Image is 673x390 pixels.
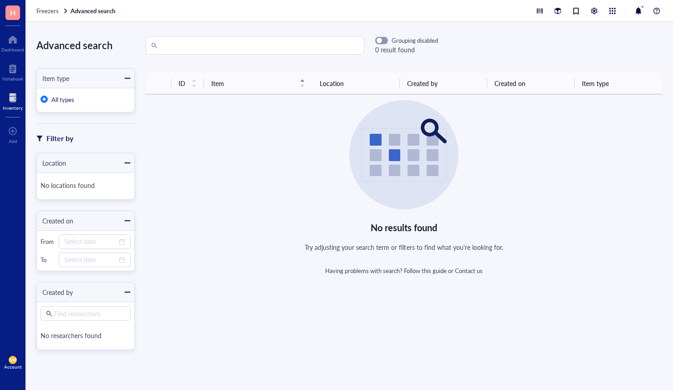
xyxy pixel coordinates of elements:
[575,73,662,94] th: Item type
[37,287,73,297] div: Created by
[171,73,204,94] th: ID
[37,216,73,226] div: Created on
[41,256,55,264] div: To
[375,45,438,55] div: 0 result found
[1,47,24,52] div: Dashboard
[10,357,16,363] span: MP
[2,76,23,81] div: Notebook
[37,73,69,83] div: Item type
[404,266,447,275] a: Follow this guide
[36,36,135,54] div: Advanced search
[400,73,487,94] th: Created by
[41,238,55,246] div: From
[211,78,294,88] span: Item
[36,7,69,15] a: Freezers
[3,91,23,111] a: Inventory
[10,7,15,18] span: H
[64,237,117,247] input: Select date
[312,73,400,94] th: Location
[64,255,117,265] input: Select date
[36,6,59,15] span: Freezers
[4,364,22,370] div: Account
[325,267,483,275] div: Having problems with search? or
[305,242,503,252] div: Try adjusting your search term or filters to find what you're looking for.
[2,61,23,81] a: Notebook
[71,7,117,15] a: Advanced search
[1,32,24,52] a: Dashboard
[371,220,438,235] div: No results found
[41,177,131,196] div: No locations found
[349,100,459,209] img: Empty state
[41,327,131,346] div: No researchers found
[204,73,312,94] th: Item
[37,158,66,168] div: Location
[455,266,483,275] a: Contact us
[3,105,23,111] div: Inventory
[178,78,186,88] span: ID
[51,95,74,104] span: All types
[487,73,575,94] th: Created on
[9,138,17,144] div: Add
[46,132,73,144] div: Filter by
[392,36,438,45] div: Grouping disabled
